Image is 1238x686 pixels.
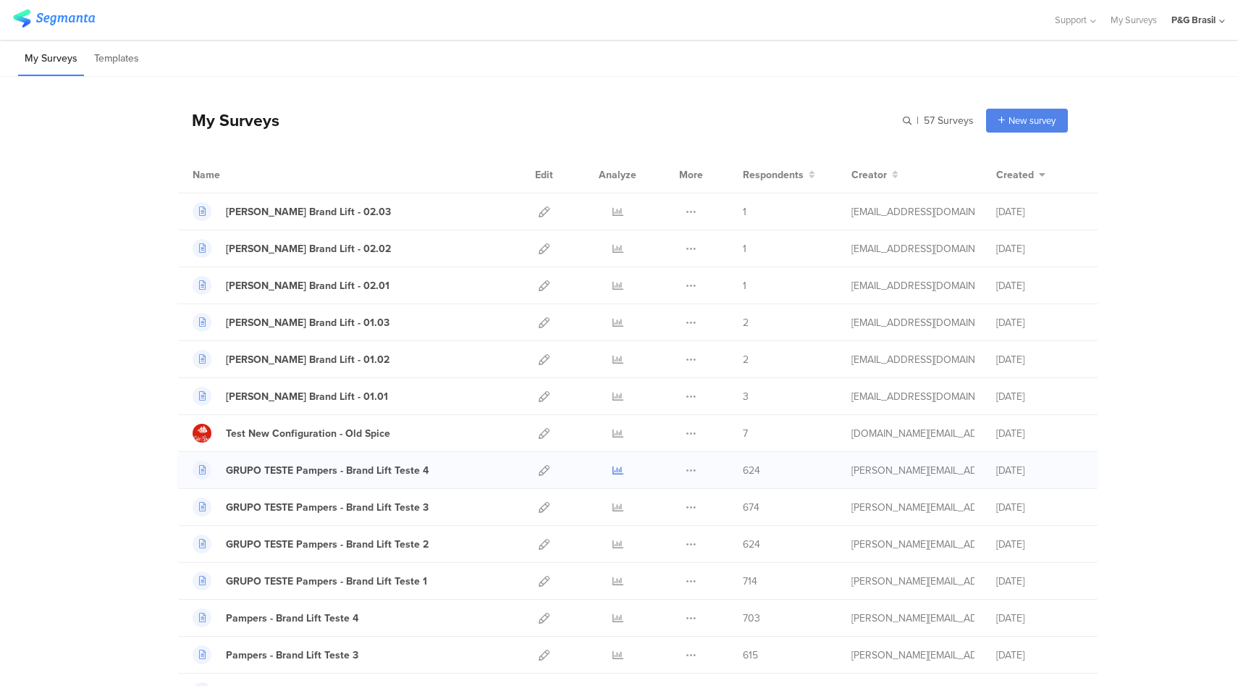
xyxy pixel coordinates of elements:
a: GRUPO TESTE Pampers - Brand Lift Teste 1 [193,572,427,590]
span: Respondents [743,167,804,183]
button: Created [996,167,1045,183]
span: 615 [743,648,758,663]
div: Vick Brand Lift - 02.01 [226,278,389,293]
a: [PERSON_NAME] Brand Lift - 01.03 [193,313,389,332]
div: Pampers - Brand Lift Teste 4 [226,611,358,626]
div: GRUPO TESTE Pampers - Brand Lift Teste 2 [226,537,429,552]
span: 3 [743,389,749,404]
div: [DATE] [996,352,1083,367]
div: dosreis.g@pg.com [851,500,974,515]
div: [DATE] [996,426,1083,441]
div: Vick Brand Lift - 01.01 [226,389,388,404]
a: Pampers - Brand Lift Teste 3 [193,645,358,664]
span: 2 [743,352,749,367]
a: Pampers - Brand Lift Teste 4 [193,608,358,627]
span: New survey [1008,114,1056,127]
div: Name [193,167,279,183]
a: GRUPO TESTE Pampers - Brand Lift Teste 2 [193,535,429,553]
a: [PERSON_NAME] Brand Lift - 02.03 [193,202,391,221]
span: 674 [743,500,759,515]
div: dosreis.g@pg.com [851,463,974,478]
div: sousamarques.g@pg.com [851,278,974,293]
span: 624 [743,463,760,478]
a: [PERSON_NAME] Brand Lift - 02.02 [193,239,391,258]
li: My Surveys [18,42,84,76]
a: Test New Configuration - Old Spice [193,424,390,443]
div: dosreis.g@pg.com [851,648,974,663]
div: Vick Brand Lift - 01.03 [226,315,389,330]
span: 714 [743,574,757,589]
a: GRUPO TESTE Pampers - Brand Lift Teste 3 [193,498,429,516]
div: Test New Configuration - Old Spice [226,426,390,441]
div: [DATE] [996,204,1083,219]
li: Templates [88,42,146,76]
span: 2 [743,315,749,330]
div: Vick Brand Lift - 02.02 [226,241,391,256]
div: [DATE] [996,500,1083,515]
span: 7 [743,426,748,441]
div: sousamarques.g@pg.com [851,241,974,256]
div: More [675,156,707,193]
div: [DATE] [996,241,1083,256]
div: My Surveys [177,108,279,133]
div: [DATE] [996,648,1083,663]
span: Support [1055,13,1087,27]
span: 57 Surveys [924,113,974,128]
a: GRUPO TESTE Pampers - Brand Lift Teste 4 [193,461,429,480]
a: [PERSON_NAME] Brand Lift - 02.01 [193,276,389,295]
div: sousamarques.g@pg.com [851,352,974,367]
button: Respondents [743,167,815,183]
div: P&G Brasil [1171,13,1216,27]
div: GRUPO TESTE Pampers - Brand Lift Teste 1 [226,574,427,589]
div: [DATE] [996,537,1083,552]
div: [DATE] [996,315,1083,330]
div: [DATE] [996,574,1083,589]
div: Vick Brand Lift - 02.03 [226,204,391,219]
button: Creator [851,167,898,183]
span: 1 [743,278,746,293]
span: Creator [851,167,887,183]
div: Vick Brand Lift - 01.02 [226,352,389,367]
div: shinku.ca@pg.com [851,426,974,441]
div: Analyze [596,156,639,193]
span: 624 [743,537,760,552]
span: 1 [743,204,746,219]
div: dosreis.g@pg.com [851,537,974,552]
span: Created [996,167,1034,183]
a: [PERSON_NAME] Brand Lift - 01.01 [193,387,388,406]
div: dosreis.g@pg.com [851,574,974,589]
span: 703 [743,611,760,626]
div: sousamarques.g@pg.com [851,204,974,219]
div: [DATE] [996,389,1083,404]
div: GRUPO TESTE Pampers - Brand Lift Teste 3 [226,500,429,515]
div: [DATE] [996,463,1083,478]
div: sousamarques.g@pg.com [851,315,974,330]
img: segmanta logo [13,9,95,28]
div: Pampers - Brand Lift Teste 3 [226,648,358,663]
div: GRUPO TESTE Pampers - Brand Lift Teste 4 [226,463,429,478]
span: 1 [743,241,746,256]
div: Edit [529,156,560,193]
span: | [914,113,921,128]
a: [PERSON_NAME] Brand Lift - 01.02 [193,350,389,369]
div: [DATE] [996,278,1083,293]
div: [DATE] [996,611,1083,626]
div: sousamarques.g@pg.com [851,389,974,404]
div: dosreis.g@pg.com [851,611,974,626]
